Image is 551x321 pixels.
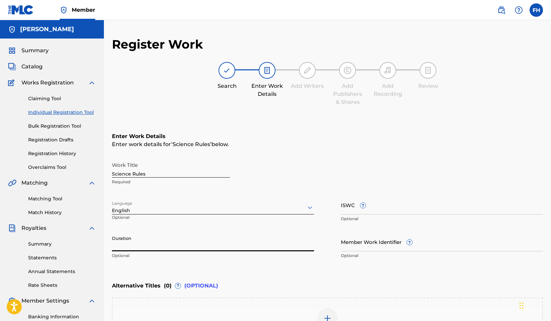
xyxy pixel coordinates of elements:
[407,240,412,245] span: ?
[21,179,48,187] span: Matching
[28,241,96,248] a: Summary
[28,282,96,289] a: Rate Sheets
[8,47,16,55] img: Summary
[341,253,543,259] p: Optional
[112,214,175,226] p: Optional
[250,82,284,98] div: Enter Work Details
[21,224,46,232] span: Royalties
[517,289,551,321] iframe: Chat Widget
[28,109,96,116] a: Individual Registration Tool
[8,179,16,187] img: Matching
[28,254,96,261] a: Statements
[175,283,181,288] span: ?
[519,296,524,316] div: Drag
[28,313,96,320] a: Banking Information
[184,282,218,290] span: (OPTIONAL)
[8,63,43,71] a: CatalogCatalog
[112,179,230,185] p: Required
[21,47,49,55] span: Summary
[72,6,95,14] span: Member
[28,164,96,171] a: Overclaims Tool
[171,141,211,147] span: Science Rules
[112,253,314,259] p: Optional
[495,3,508,17] a: Public Search
[88,179,96,187] img: expand
[60,6,68,14] img: Top Rightsholder
[21,63,43,71] span: Catalog
[210,82,244,90] div: Search
[344,66,352,74] img: step indicator icon for Add Publishers & Shares
[88,79,96,87] img: expand
[497,6,505,14] img: search
[8,224,16,232] img: Royalties
[21,79,74,87] span: Works Registration
[371,82,405,98] div: Add Recording
[211,141,229,147] span: below.
[173,141,210,147] span: Science Rules
[88,224,96,232] img: expand
[341,216,543,222] p: Optional
[28,209,96,216] a: Match History
[88,297,96,305] img: expand
[28,268,96,275] a: Annual Statements
[291,82,324,90] div: Add Writers
[20,25,74,33] h5: Fred Houston
[112,132,543,140] h6: Enter Work Details
[112,37,203,52] h2: Register Work
[263,66,271,74] img: step indicator icon for Enter Work Details
[28,123,96,130] a: Bulk Registration Tool
[28,95,96,102] a: Claiming Tool
[8,79,17,87] img: Works Registration
[21,297,69,305] span: Member Settings
[515,6,523,14] img: help
[303,66,311,74] img: step indicator icon for Add Writers
[8,47,49,55] a: SummarySummary
[532,213,551,267] iframe: Resource Center
[8,5,34,15] img: MLC Logo
[384,66,392,74] img: step indicator icon for Add Recording
[28,195,96,202] a: Matching Tool
[8,25,16,34] img: Accounts
[223,66,231,74] img: step indicator icon for Search
[164,282,172,290] span: ( 0 )
[28,150,96,157] a: Registration History
[530,3,543,17] div: User Menu
[112,141,171,147] span: Enter work details for
[331,82,364,106] div: Add Publishers & Shares
[28,136,96,143] a: Registration Drafts
[512,3,526,17] div: Help
[411,82,445,90] div: Review
[360,203,366,208] span: ?
[8,297,16,305] img: Member Settings
[424,66,432,74] img: step indicator icon for Review
[112,282,161,290] span: Alternative Titles
[8,63,16,71] img: Catalog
